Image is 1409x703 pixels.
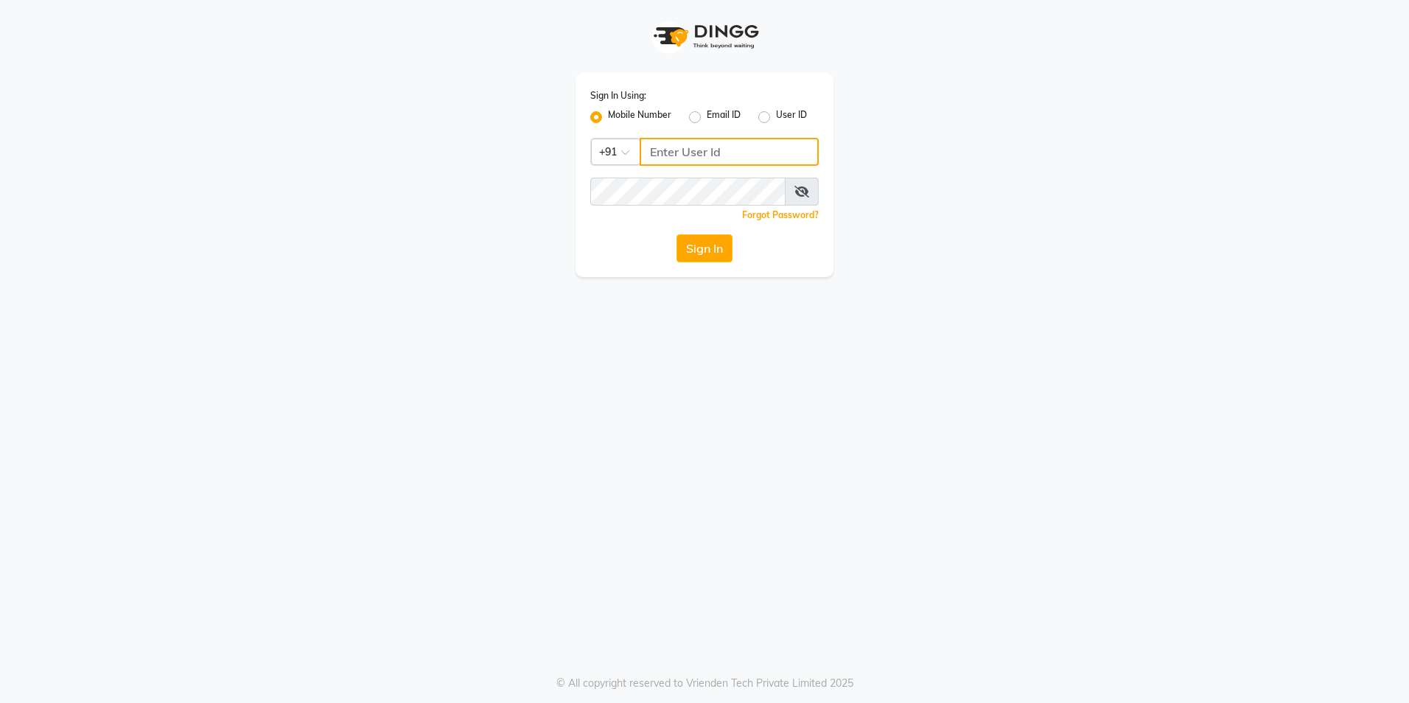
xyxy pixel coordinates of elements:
img: logo1.svg [646,15,763,58]
button: Sign In [676,234,733,262]
input: Username [640,138,819,166]
label: User ID [776,108,807,126]
a: Forgot Password? [742,209,819,220]
label: Sign In Using: [590,89,646,102]
label: Email ID [707,108,741,126]
label: Mobile Number [608,108,671,126]
input: Username [590,178,786,206]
